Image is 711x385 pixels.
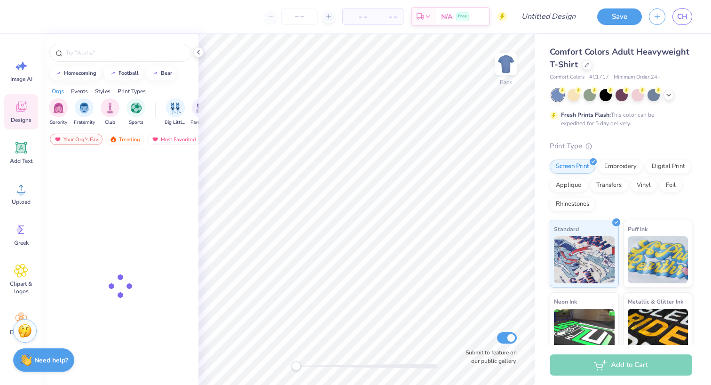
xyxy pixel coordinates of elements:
span: Parent's Weekend [190,119,212,126]
button: filter button [190,98,212,126]
img: Fraternity Image [79,103,89,113]
span: CH [677,11,687,22]
img: trend_line.gif [55,71,62,76]
span: Sports [129,119,143,126]
span: Comfort Colors Adult Heavyweight T-Shirt [550,46,689,70]
span: Neon Ink [554,297,577,306]
div: homecoming [64,71,96,76]
button: filter button [165,98,186,126]
span: Clipart & logos [6,280,37,295]
div: filter for Sports [126,98,145,126]
div: Foil [660,178,682,192]
span: – – [379,12,397,22]
div: Your Org's Fav [50,134,103,145]
span: – – [348,12,367,22]
button: bear [146,66,176,80]
img: Sorority Image [53,103,64,113]
input: Untitled Design [514,7,583,26]
span: Minimum Order: 24 + [614,73,661,81]
img: trend_line.gif [109,71,117,76]
span: Greek [14,239,29,247]
strong: Fresh Prints Flash: [561,111,611,119]
button: homecoming [49,66,101,80]
div: Applique [550,178,587,192]
div: Print Type [550,141,692,152]
button: filter button [126,98,145,126]
label: Submit to feature on our public gallery. [460,348,517,365]
span: Club [105,119,115,126]
div: Back [500,78,512,87]
div: Embroidery [598,160,643,174]
div: filter for Fraternity [74,98,95,126]
div: Most Favorited [147,134,200,145]
input: Try "Alpha" [65,48,185,57]
span: # C1717 [589,73,609,81]
img: trend_line.gif [151,71,159,76]
span: Fraternity [74,119,95,126]
span: Standard [554,224,579,234]
img: Big Little Reveal Image [170,103,181,113]
span: Image AI [10,75,32,83]
div: filter for Big Little Reveal [165,98,186,126]
div: football [118,71,139,76]
a: CH [672,8,692,25]
img: most_fav.gif [54,136,62,143]
img: Back [497,55,515,73]
span: Big Little Reveal [165,119,186,126]
div: Orgs [52,87,64,96]
span: Decorate [10,329,32,336]
button: football [104,66,143,80]
img: Parent's Weekend Image [196,103,207,113]
input: – – [281,8,318,25]
div: Vinyl [631,178,657,192]
div: Screen Print [550,160,595,174]
span: Add Text [10,157,32,165]
img: Club Image [105,103,115,113]
div: Digital Print [646,160,691,174]
div: filter for Sorority [49,98,68,126]
div: Events [71,87,88,96]
button: Save [597,8,642,25]
img: Standard [554,236,615,283]
span: Comfort Colors [550,73,585,81]
span: Upload [12,198,31,206]
div: Styles [95,87,111,96]
span: Designs [11,116,32,124]
img: Puff Ink [628,236,688,283]
button: filter button [74,98,95,126]
div: Rhinestones [550,197,595,211]
span: Sorority [50,119,67,126]
img: Sports Image [131,103,142,113]
span: Free [458,13,467,20]
strong: Need help? [34,356,68,365]
div: Trending [105,134,144,145]
div: Print Types [118,87,146,96]
div: filter for Club [101,98,119,126]
span: Metallic & Glitter Ink [628,297,683,306]
img: Neon Ink [554,309,615,356]
img: most_fav.gif [151,136,159,143]
div: Transfers [590,178,628,192]
div: Accessibility label [292,361,301,371]
img: Metallic & Glitter Ink [628,309,688,356]
button: filter button [49,98,68,126]
span: Puff Ink [628,224,648,234]
button: filter button [101,98,119,126]
div: This color can be expedited for 5 day delivery. [561,111,677,128]
div: filter for Parent's Weekend [190,98,212,126]
img: trending.gif [110,136,117,143]
div: bear [161,71,172,76]
span: N/A [441,12,452,22]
